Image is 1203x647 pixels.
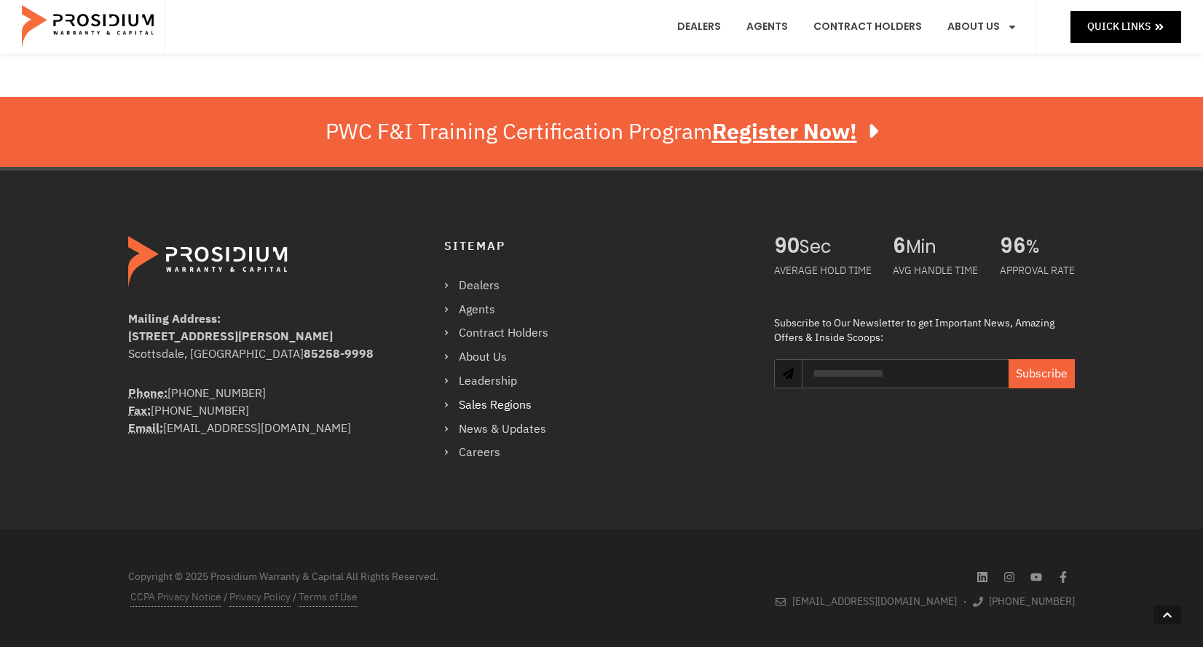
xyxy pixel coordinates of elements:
div: [PHONE_NUMBER] [PHONE_NUMBER] [EMAIL_ADDRESS][DOMAIN_NAME] [128,385,385,437]
span: [EMAIL_ADDRESS][DOMAIN_NAME] [789,592,957,611]
span: Sec [800,236,872,258]
div: / / [128,588,594,607]
span: Subscribe [1016,365,1068,383]
a: CCPA Privacy Notice [130,588,221,607]
span: Min [906,236,978,258]
a: News & Updates [444,419,563,440]
strong: Email: [128,420,163,437]
a: Privacy Policy [229,588,291,607]
a: Dealers [444,275,563,297]
abbr: Phone Number [128,385,167,402]
a: Leadership [444,371,563,392]
div: PWC F&I Training Certification Program [326,119,878,145]
div: AVG HANDLE TIME [893,258,978,283]
nav: Menu [444,275,563,463]
strong: Phone: [128,385,167,402]
abbr: Email Address [128,420,163,437]
span: 6 [893,236,906,258]
a: Careers [444,442,563,463]
strong: Fax: [128,402,151,420]
a: Sales Regions [444,395,563,416]
b: 85258-9998 [304,345,374,363]
b: [STREET_ADDRESS][PERSON_NAME] [128,328,333,345]
span: 90 [774,236,800,258]
h4: Sitemap [444,236,745,257]
a: Contract Holders [444,323,563,344]
div: AVERAGE HOLD TIME [774,258,872,283]
u: Register Now! [712,115,857,148]
form: Newsletter Form [802,359,1075,403]
span: [PHONE_NUMBER] [985,592,1075,611]
a: [PHONE_NUMBER] [973,592,1076,611]
div: APPROVAL RATE [1000,258,1075,283]
a: Terms of Use [299,588,358,607]
span: 96 [1000,236,1026,258]
span: Quick Links [1087,17,1151,36]
a: About Us [444,347,563,368]
div: Subscribe to Our Newsletter to get Important News, Amazing Offers & Inside Scoops: [774,316,1075,345]
div: Copyright © 2025 Prosidium Warranty & Capital All Rights Reserved. [128,569,594,584]
button: Subscribe [1009,359,1075,388]
a: Agents [444,299,563,321]
b: Mailing Address: [128,310,221,328]
div: Scottsdale, [GEOGRAPHIC_DATA] [128,345,385,363]
abbr: Fax [128,402,151,420]
a: [EMAIL_ADDRESS][DOMAIN_NAME] [776,592,957,611]
span: % [1026,236,1075,258]
a: Quick Links [1070,11,1181,42]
